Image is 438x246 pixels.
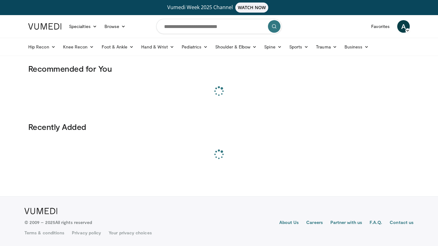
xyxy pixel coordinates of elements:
h3: Recommended for You [28,64,410,74]
a: Contact us [390,219,414,227]
a: Business [341,41,373,53]
h3: Recently Added [28,122,410,132]
a: Favorites [367,20,393,33]
a: Trauma [312,41,341,53]
a: Hip Recon [24,41,59,53]
img: VuMedi Logo [28,23,61,30]
p: © 2009 – 2025 [24,219,92,226]
a: Foot & Ankle [98,41,138,53]
a: F.A.Q. [370,219,382,227]
a: A [397,20,410,33]
a: About Us [279,219,299,227]
a: Careers [306,219,323,227]
span: All rights reserved [55,220,92,225]
a: Specialties [65,20,101,33]
a: Knee Recon [59,41,98,53]
a: Terms & conditions [24,230,64,236]
input: Search topics, interventions [156,19,282,34]
a: Partner with us [330,219,362,227]
a: Spine [260,41,285,53]
a: Vumedi Week 2025 ChannelWATCH NOW [29,3,409,13]
a: Hand & Wrist [137,41,178,53]
img: VuMedi Logo [24,208,57,214]
a: Pediatrics [178,41,211,53]
a: Browse [101,20,130,33]
a: Privacy policy [72,230,101,236]
a: Your privacy choices [109,230,152,236]
a: Shoulder & Elbow [211,41,260,53]
a: Sports [286,41,312,53]
span: WATCH NOW [235,3,269,13]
